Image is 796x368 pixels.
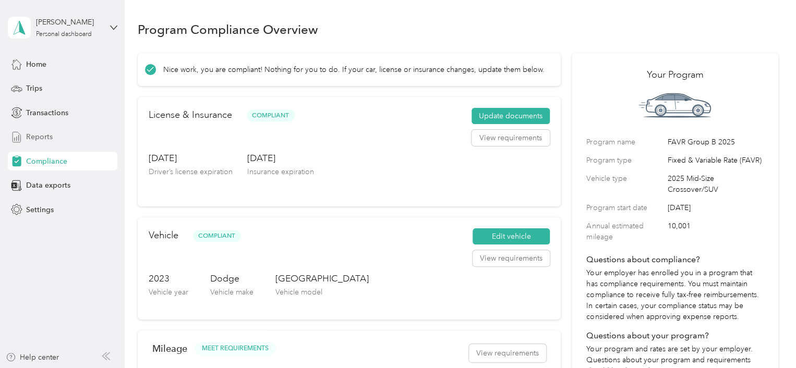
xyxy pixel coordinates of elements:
[36,17,101,28] div: [PERSON_NAME]
[247,109,295,121] span: Compliant
[586,202,664,213] label: Program start date
[26,204,54,215] span: Settings
[26,59,46,70] span: Home
[586,329,763,342] h4: Questions about your program?
[149,166,233,177] p: Driver’s license expiration
[26,107,68,118] span: Transactions
[586,68,763,82] h2: Your Program
[163,64,545,75] p: Nice work, you are compliant! Nothing for you to do. If your car, license or insurance changes, u...
[149,228,178,242] h2: Vehicle
[247,166,314,177] p: Insurance expiration
[26,83,42,94] span: Trips
[586,137,664,148] label: Program name
[210,287,254,298] p: Vehicle make
[6,352,59,363] button: Help center
[149,272,188,285] h3: 2023
[473,250,550,267] button: View requirements
[26,131,53,142] span: Reports
[247,152,314,165] h3: [DATE]
[469,344,546,362] button: View requirements
[667,202,763,213] span: [DATE]
[472,108,550,125] button: Update documents
[152,343,187,354] h2: Mileage
[586,155,664,166] label: Program type
[26,180,70,191] span: Data exports
[586,220,664,242] label: Annual estimated mileage
[586,253,763,266] h4: Questions about compliance?
[275,287,369,298] p: Vehicle model
[472,130,550,146] button: View requirements
[667,155,763,166] span: Fixed & Variable Rate (FAVR)
[26,156,67,167] span: Compliance
[473,228,550,245] button: Edit vehicle
[275,272,369,285] h3: [GEOGRAPHIC_DATA]
[193,230,241,242] span: Compliant
[36,31,92,38] div: Personal dashboard
[195,342,276,355] button: MEET REQUIREMENTS
[149,108,232,122] h2: License & Insurance
[210,272,254,285] h3: Dodge
[138,24,318,35] h1: Program Compliance Overview
[149,287,188,298] p: Vehicle year
[667,137,763,148] span: FAVR Group B 2025
[586,267,763,322] p: Your employer has enrolled you in a program that has compliance requirements. You must maintain c...
[667,173,763,195] span: 2025 Mid-Size Crossover/SUV
[667,220,763,242] span: 10,001
[586,173,664,195] label: Vehicle type
[202,344,269,353] span: MEET REQUIREMENTS
[738,310,796,368] iframe: Everlance-gr Chat Button Frame
[149,152,233,165] h3: [DATE]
